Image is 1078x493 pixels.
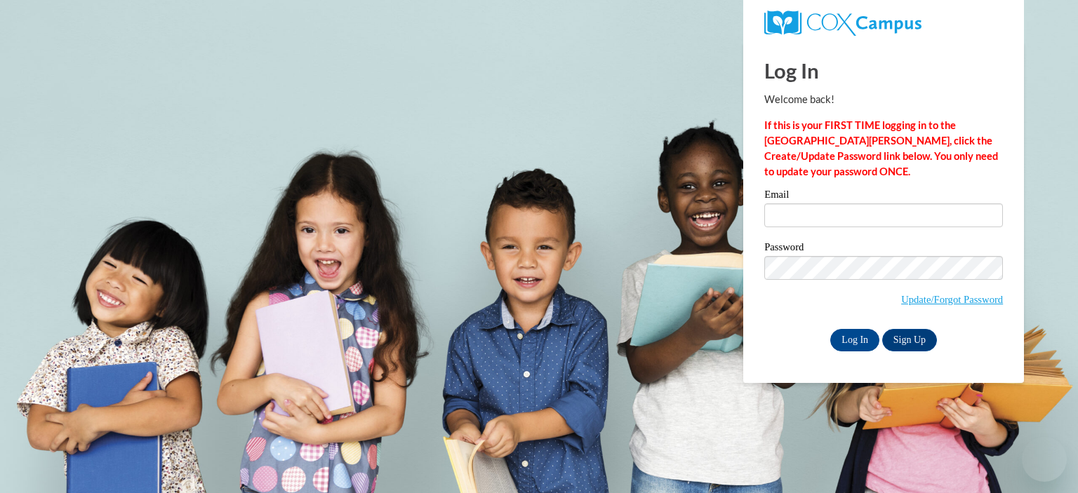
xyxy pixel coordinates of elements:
[1022,437,1067,482] iframe: Button to launch messaging window
[764,119,998,177] strong: If this is your FIRST TIME logging in to the [GEOGRAPHIC_DATA][PERSON_NAME], click the Create/Upd...
[830,329,879,351] input: Log In
[901,294,1003,305] a: Update/Forgot Password
[764,242,1003,256] label: Password
[764,189,1003,203] label: Email
[764,92,1003,107] p: Welcome back!
[764,56,1003,85] h1: Log In
[764,11,1003,36] a: COX Campus
[882,329,937,351] a: Sign Up
[764,11,921,36] img: COX Campus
